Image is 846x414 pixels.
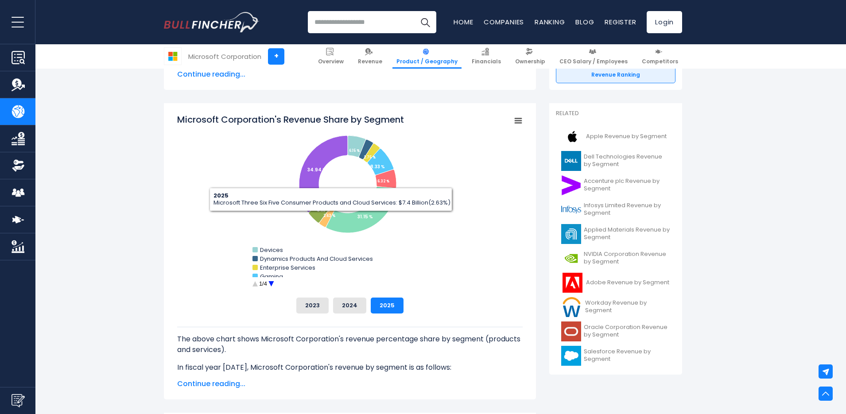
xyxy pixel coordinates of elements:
span: NVIDIA Corporation Revenue by Segment [584,251,670,266]
p: The above chart shows Microsoft Corporation's revenue percentage share by segment (products and s... [177,334,523,355]
span: Continue reading... [177,69,523,80]
img: MSFT logo [164,48,181,65]
tspan: Microsoft Corporation's Revenue Share by Segment [177,113,404,126]
p: In fiscal year [DATE], Microsoft Corporation's revenue by segment is as follows: [177,362,523,373]
span: Overview [318,58,344,65]
text: Gaming [260,272,283,281]
a: Home [454,17,473,27]
span: Dell Technologies Revenue by Segment [584,153,670,168]
a: Oracle Corporation Revenue by Segment [556,319,675,344]
img: DELL logo [561,151,581,171]
tspan: 34.94 % [307,166,326,173]
tspan: 31.15 % [357,213,373,220]
a: Register [605,17,636,27]
a: Product / Geography [392,44,462,69]
svg: Microsoft Corporation's Revenue Share by Segment [177,113,523,290]
span: Salesforce Revenue by Segment [584,348,670,363]
a: Ranking [535,17,565,27]
button: Search [414,11,436,33]
span: Oracle Corporation Revenue by Segment [584,324,670,339]
tspan: 4.93 % [317,208,330,213]
img: WDAY logo [561,297,582,317]
a: Salesforce Revenue by Segment [556,344,675,368]
span: Accenture plc Revenue by Segment [584,178,670,193]
a: Ownership [511,44,549,69]
img: AMAT logo [561,224,581,244]
span: Continue reading... [177,379,523,389]
a: Companies [484,17,524,27]
text: Enterprise Services [260,263,315,272]
a: Dell Technologies Revenue by Segment [556,149,675,173]
a: Revenue [354,44,386,69]
a: Login [647,11,682,33]
img: CRM logo [561,346,581,366]
a: Accenture plc Revenue by Segment [556,173,675,197]
a: Infosys Limited Revenue by Segment [556,197,675,222]
a: Overview [314,44,348,69]
a: Competitors [638,44,682,69]
button: 2023 [296,298,329,313]
text: 1/4 [259,280,267,287]
span: Revenue [358,58,382,65]
tspan: 6.32 % [377,179,389,184]
a: + [268,48,284,65]
span: Infosys Limited Revenue by Segment [584,202,670,217]
p: Related [556,110,675,117]
img: ORCL logo [561,321,581,341]
div: Microsoft Corporation [188,51,261,62]
span: Apple Revenue by Segment [586,133,667,140]
span: Financials [472,58,501,65]
span: Competitors [642,58,678,65]
a: Applied Materials Revenue by Segment [556,222,675,246]
text: Devices [260,246,283,254]
tspan: 8.33 % [370,163,385,170]
span: Workday Revenue by Segment [585,299,670,314]
img: Ownership [12,159,25,172]
a: Workday Revenue by Segment [556,295,675,319]
a: NVIDIA Corporation Revenue by Segment [556,246,675,271]
tspan: 6.15 % [349,148,360,153]
tspan: 2.63 % [323,213,335,218]
a: Go to homepage [164,12,259,32]
img: Bullfincher logo [164,12,260,32]
span: Adobe Revenue by Segment [586,279,669,286]
button: 2024 [333,298,366,313]
img: AAPL logo [561,127,583,147]
span: Product / Geography [396,58,458,65]
a: Apple Revenue by Segment [556,124,675,149]
a: Financials [468,44,505,69]
span: Ownership [515,58,545,65]
img: ADBE logo [561,273,583,293]
img: NVDA logo [561,248,581,268]
img: ACN logo [561,175,581,195]
img: INFY logo [561,200,581,220]
span: CEO Salary / Employees [559,58,628,65]
a: Blog [575,17,594,27]
a: Revenue Ranking [556,66,675,83]
tspan: 2.75 % [364,155,376,160]
span: Applied Materials Revenue by Segment [584,226,670,241]
text: Dynamics Products And Cloud Services [260,255,373,263]
button: 2025 [371,298,404,313]
a: CEO Salary / Employees [555,44,632,69]
a: Adobe Revenue by Segment [556,271,675,295]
